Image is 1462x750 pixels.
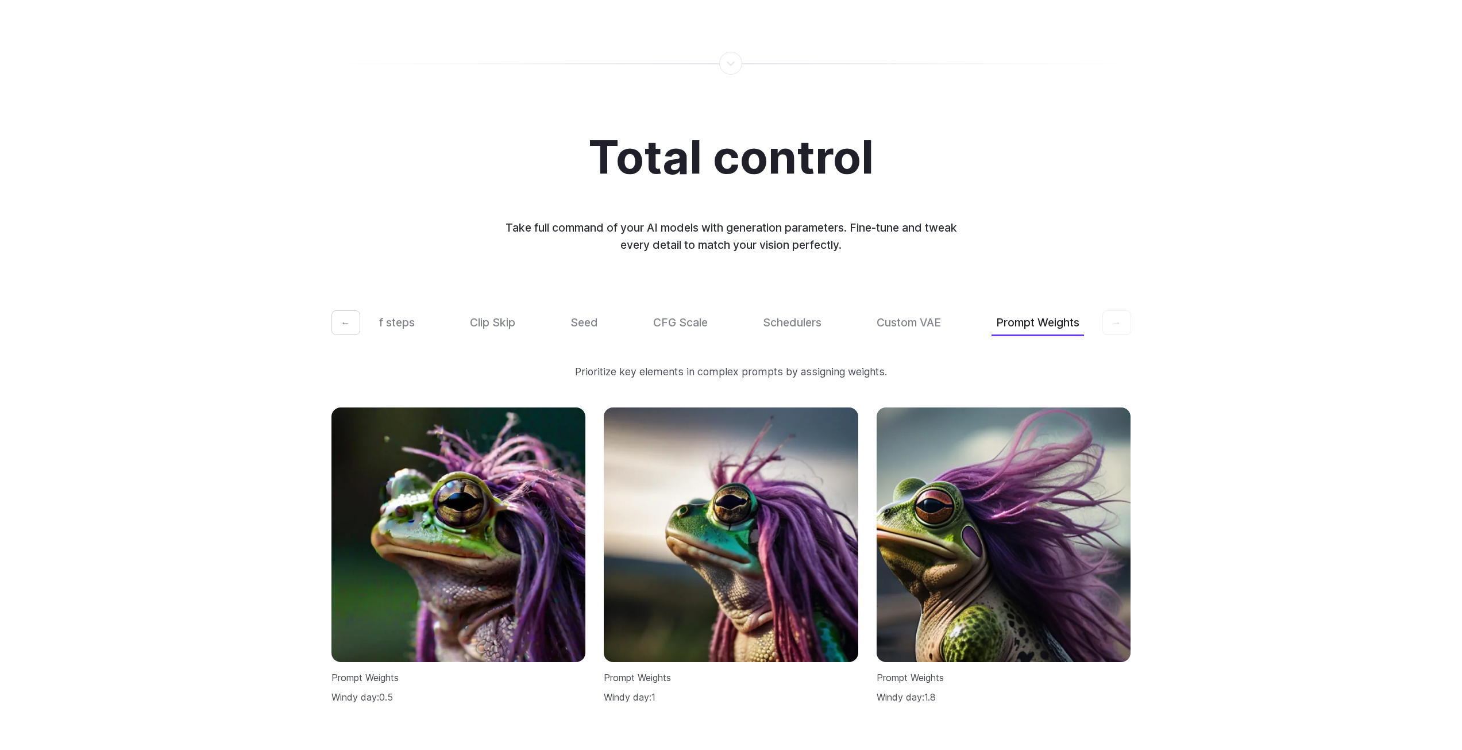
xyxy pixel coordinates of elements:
[604,407,858,662] img: A green frog with purple hair and big eyes
[566,309,603,336] button: Seed
[604,690,655,705] span: Windy day:1
[872,309,946,336] button: Custom VAE
[604,671,671,686] span: Prompt Weights
[492,219,970,254] p: Take full command of your AI models with generation parameters. Fine-tune and tweak every detail ...
[877,690,936,705] span: Windy day:1.8
[358,309,419,336] button: # of steps
[758,309,826,336] button: Schedulers
[331,364,1131,380] p: Prioritize key elements in complex prompts by assigning weights.
[877,671,944,686] span: Prompt Weights
[465,309,520,336] button: Clip Skip
[331,671,399,686] span: Prompt Weights
[1102,310,1131,336] button: →
[877,407,1131,662] img: A green frog with purple hair and big eyes
[992,309,1084,336] button: Prompt Weights
[331,407,586,662] img: A green frog with purple hair and big eyes
[649,309,712,336] button: CFG Scale
[331,310,360,336] button: ←
[331,690,393,705] span: Windy day:0.5
[588,132,874,182] h2: Total control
